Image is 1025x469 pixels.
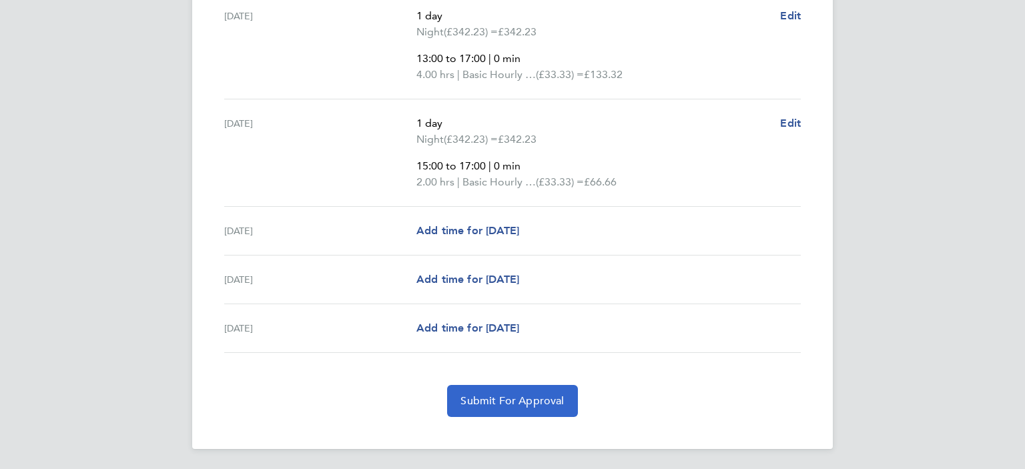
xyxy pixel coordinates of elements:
[416,8,769,24] p: 1 day
[457,175,460,188] span: |
[488,52,491,65] span: |
[462,174,536,190] span: Basic Hourly Rate
[498,25,537,38] span: £342.23
[498,133,537,145] span: £342.23
[780,115,801,131] a: Edit
[416,115,769,131] p: 1 day
[584,68,623,81] span: £133.32
[416,273,519,286] span: Add time for [DATE]
[416,24,444,40] span: Night
[416,223,519,239] a: Add time for [DATE]
[416,320,519,336] a: Add time for [DATE]
[444,25,498,38] span: (£342.23) =
[536,175,584,188] span: (£33.33) =
[416,131,444,147] span: Night
[224,272,416,288] div: [DATE]
[780,8,801,24] a: Edit
[224,115,416,190] div: [DATE]
[536,68,584,81] span: (£33.33) =
[494,52,521,65] span: 0 min
[224,8,416,83] div: [DATE]
[416,159,486,172] span: 15:00 to 17:00
[780,117,801,129] span: Edit
[416,175,454,188] span: 2.00 hrs
[460,394,564,408] span: Submit For Approval
[416,52,486,65] span: 13:00 to 17:00
[416,224,519,237] span: Add time for [DATE]
[444,133,498,145] span: (£342.23) =
[780,9,801,22] span: Edit
[224,223,416,239] div: [DATE]
[494,159,521,172] span: 0 min
[584,175,617,188] span: £66.66
[224,320,416,336] div: [DATE]
[416,322,519,334] span: Add time for [DATE]
[416,68,454,81] span: 4.00 hrs
[462,67,536,83] span: Basic Hourly Rate
[488,159,491,172] span: |
[457,68,460,81] span: |
[447,385,577,417] button: Submit For Approval
[416,272,519,288] a: Add time for [DATE]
